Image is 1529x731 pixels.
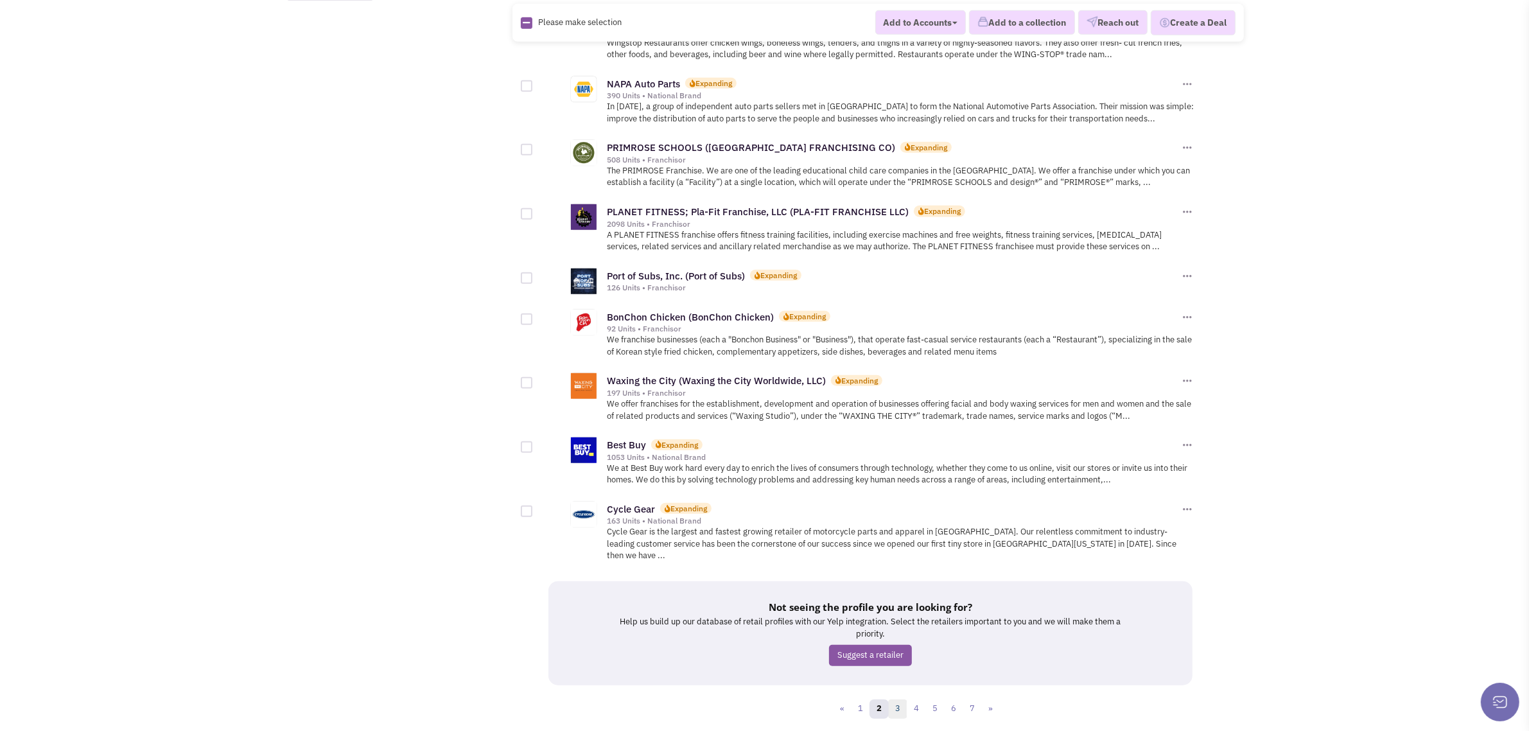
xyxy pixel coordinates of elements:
button: Reach out [1078,10,1148,35]
p: Cycle Gear is the largest and fastest growing retailer of motorcycle parts and apparel in [GEOGRA... [607,526,1194,562]
div: 163 Units • National Brand [607,516,1180,526]
span: Please make selection [538,16,622,27]
a: Cycle Gear [607,503,655,515]
div: Expanding [841,375,878,386]
p: We franchise businesses (each a "Bonchon Business" or "Business"), that operate fast-casual servi... [607,334,1194,358]
p: We offer franchises for the establishment, development and operation of businesses offering facia... [607,398,1194,422]
button: Add to Accounts [875,10,966,34]
img: Rectangle.png [521,17,532,28]
button: Add to a collection [969,10,1075,35]
a: » [981,700,1000,719]
a: Suggest a retailer [829,645,912,666]
a: Port of Subs, Inc. (Port of Subs) [607,270,745,282]
a: Best Buy [607,439,646,451]
h5: Not seeing the profile you are looking for? [613,601,1128,613]
p: The PRIMROSE Franchise. We are one of the leading educational child care companies in the [GEOGRA... [607,165,1194,189]
a: 3 [888,700,907,719]
p: Help us build up our database of retail profiles with our Yelp integration. Select the retailers ... [613,616,1128,640]
a: BonChon Chicken (BonChon Chicken) [607,311,774,323]
p: In [DATE], a group of independent auto parts sellers met in [GEOGRAPHIC_DATA] to form the Nationa... [607,101,1194,125]
a: 4 [907,700,926,719]
a: « [833,700,852,719]
a: 2 [869,700,889,719]
div: 197 Units • Franchisor [607,388,1180,398]
div: Expanding [911,142,947,153]
img: icon-collection-lavender.png [977,16,989,28]
a: 6 [944,700,963,719]
a: Waxing the City (Waxing the City Worldwide, LLC) [607,374,826,387]
div: Expanding [661,439,698,450]
div: 2098 Units • Franchisor [607,219,1180,229]
img: VectorPaper_Plane.png [1087,16,1098,28]
p: Wingstop Restaurants offer chicken wings, boneless wings, tenders, and thighs in a variety of hig... [607,37,1194,61]
div: 126 Units • Franchisor [607,283,1180,293]
a: 7 [963,700,982,719]
a: PLANET FITNESS; Pla-Fit Franchise, LLC (PLA-FIT FRANCHISE LLC) [607,206,909,218]
div: Expanding [670,503,707,514]
p: We at Best Buy work hard every day to enrich the lives of consumers through technology, whether t... [607,462,1194,486]
img: Deal-Dollar.png [1159,15,1171,30]
div: 92 Units • Franchisor [607,324,1180,334]
a: NAPA Auto Parts [607,78,680,90]
button: Create a Deal [1151,10,1236,35]
div: 390 Units • National Brand [607,91,1180,101]
p: A PLANET FITNESS franchise offers fitness training facilities, including exercise machines and fr... [607,229,1194,253]
div: Expanding [760,270,797,281]
a: PRIMROSE SCHOOLS ([GEOGRAPHIC_DATA] FRANCHISING CO) [607,141,895,154]
div: 1053 Units • National Brand [607,452,1180,462]
div: Expanding [789,311,826,322]
div: 508 Units • Franchisor [607,155,1180,165]
div: Expanding [924,206,961,216]
a: 1 [851,700,870,719]
a: 5 [925,700,945,719]
div: Expanding [695,78,732,89]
